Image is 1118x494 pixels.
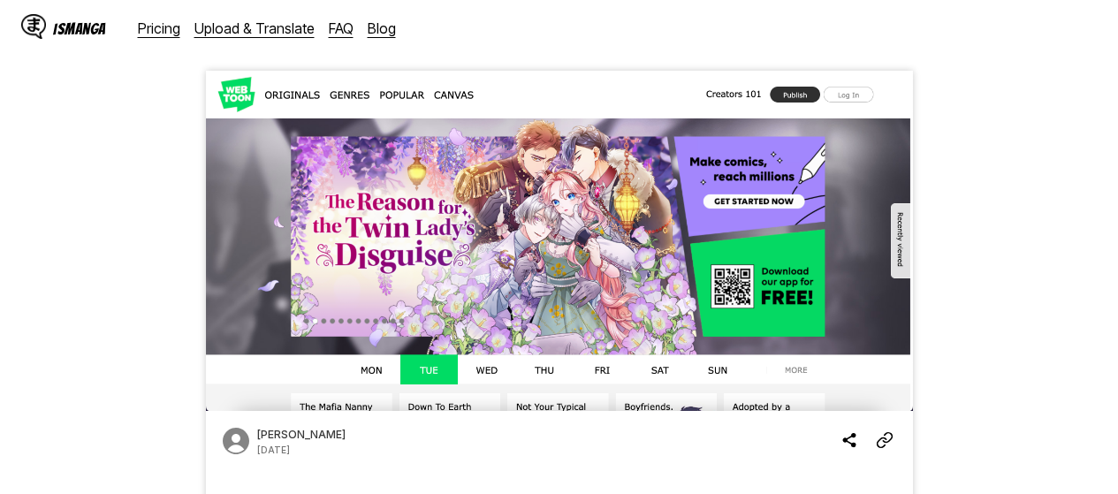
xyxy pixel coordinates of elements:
img: Copy Article Link [876,429,894,451]
a: IsManga LogoIsManga [21,14,138,42]
a: Blog [368,19,396,37]
p: Author [257,428,346,441]
a: Upload & Translate [194,19,315,37]
img: Author avatar [220,425,252,457]
img: Cover [206,71,913,411]
img: Share blog [840,429,858,451]
a: Pricing [138,19,180,37]
a: FAQ [329,19,354,37]
img: IsManga Logo [21,14,46,39]
div: IsManga [53,20,106,37]
p: Date published [257,445,290,455]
